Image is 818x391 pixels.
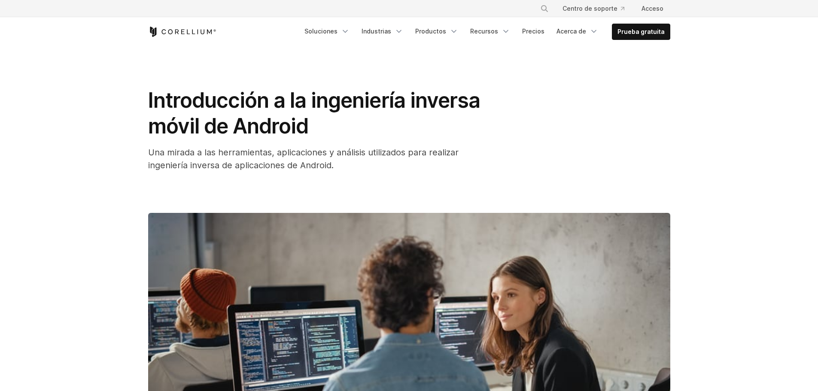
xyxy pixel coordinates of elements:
[470,27,498,35] font: Recursos
[617,28,665,35] font: Prueba gratuita
[304,27,338,35] font: Soluciones
[642,5,663,12] font: Acceso
[148,88,480,139] font: Introducción a la ingeniería inversa móvil de Android
[563,5,617,12] font: Centro de soporte
[522,27,544,35] font: Precios
[148,27,216,37] a: Página de inicio de Corellium
[537,1,552,16] button: Buscar
[530,1,670,16] div: Menú de navegación
[415,27,446,35] font: Productos
[556,27,586,35] font: Acerca de
[148,147,459,170] font: Una mirada a las herramientas, aplicaciones y análisis utilizados para realizar ingeniería invers...
[362,27,391,35] font: Industrias
[299,24,670,40] div: Menú de navegación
